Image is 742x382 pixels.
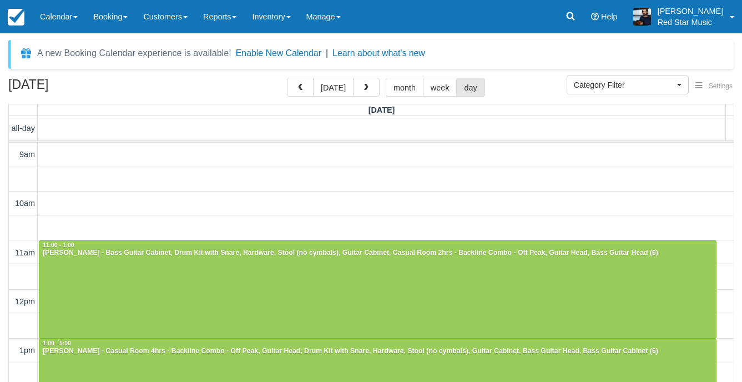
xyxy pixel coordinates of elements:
[574,79,674,91] span: Category Filter
[19,346,35,355] span: 1pm
[15,248,35,257] span: 11am
[709,82,733,90] span: Settings
[456,78,484,97] button: day
[43,340,71,346] span: 1:00 - 5:00
[369,105,395,114] span: [DATE]
[386,78,423,97] button: month
[658,17,723,28] p: Red Star Music
[689,78,739,94] button: Settings
[12,124,35,133] span: all-day
[8,78,149,98] h2: [DATE]
[591,13,599,21] i: Help
[42,249,713,258] div: [PERSON_NAME] - Bass Guitar Cabinet, Drum Kit with Snare, Hardware, Stool (no cymbals), Guitar Ca...
[601,12,618,21] span: Help
[39,240,716,339] a: 11:00 - 1:00[PERSON_NAME] - Bass Guitar Cabinet, Drum Kit with Snare, Hardware, Stool (no cymbals...
[42,347,713,356] div: [PERSON_NAME] - Casual Room 4hrs - Backline Combo - Off Peak, Guitar Head, Drum Kit with Snare, H...
[567,76,689,94] button: Category Filter
[633,8,651,26] img: A1
[15,297,35,306] span: 12pm
[15,199,35,208] span: 10am
[313,78,354,97] button: [DATE]
[8,9,24,26] img: checkfront-main-nav-mini-logo.png
[236,48,321,59] button: Enable New Calendar
[332,48,425,58] a: Learn about what's new
[658,6,723,17] p: [PERSON_NAME]
[423,78,457,97] button: week
[43,242,74,248] span: 11:00 - 1:00
[326,48,328,58] span: |
[37,47,231,60] div: A new Booking Calendar experience is available!
[19,150,35,159] span: 9am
